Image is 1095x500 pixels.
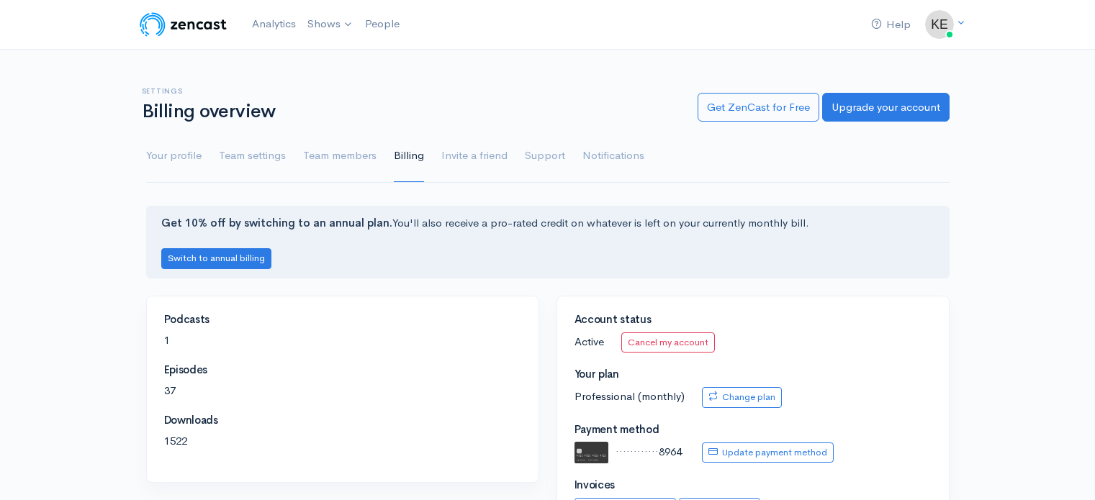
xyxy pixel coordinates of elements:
[574,332,932,353] p: Active
[698,93,819,122] a: Get ZenCast for Free
[616,445,682,458] span: ············8964
[164,433,521,450] p: 1522
[164,332,521,349] p: 1
[146,130,202,182] a: Your profile
[865,9,916,40] a: Help
[142,101,680,122] h1: Billing overview
[702,387,782,408] a: Change plan
[138,10,229,39] img: ZenCast Logo
[574,387,932,408] p: Professional (monthly)
[394,130,424,182] a: Billing
[525,130,565,182] a: Support
[359,9,405,40] a: People
[164,414,521,427] h4: Downloads
[621,332,715,353] a: Cancel my account
[164,364,521,376] h4: Episodes
[574,368,932,381] h4: Your plan
[219,130,286,182] a: Team settings
[702,442,834,463] a: Update payment method
[161,216,392,229] strong: Get 10% off by switching to an annual plan.
[925,10,954,39] img: ...
[142,87,680,95] h6: Settings
[574,424,932,436] h4: Payment method
[161,250,271,264] a: Switch to annual billing
[302,9,359,40] a: Shows
[574,442,609,463] img: default.svg
[146,206,950,278] div: You'll also receive a pro-rated credit on whatever is left on your currently monthly bill.
[303,130,377,182] a: Team members
[161,248,271,269] button: Switch to annual billing
[164,383,521,399] p: 37
[574,314,932,326] h4: Account status
[582,130,644,182] a: Notifications
[574,479,932,491] h4: Invoices
[441,130,508,182] a: Invite a friend
[164,314,521,326] h4: Podcasts
[822,93,950,122] a: Upgrade your account
[246,9,302,40] a: Analytics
